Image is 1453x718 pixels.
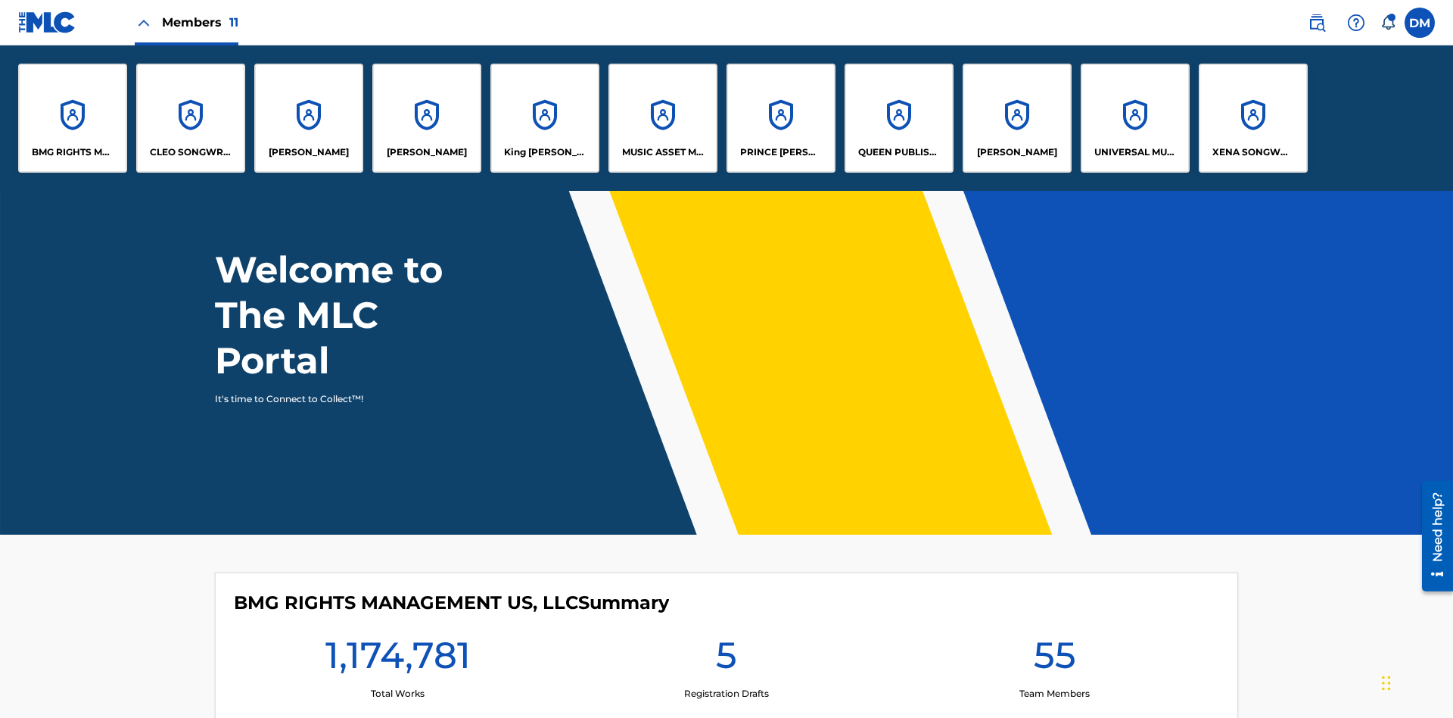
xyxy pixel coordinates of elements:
a: AccountsKing [PERSON_NAME] [490,64,599,173]
h1: 5 [716,632,737,687]
a: AccountsQUEEN PUBLISHA [845,64,954,173]
p: PRINCE MCTESTERSON [740,145,823,159]
a: AccountsCLEO SONGWRITER [136,64,245,173]
p: CLEO SONGWRITER [150,145,232,159]
p: ELVIS COSTELLO [269,145,349,159]
a: Accounts[PERSON_NAME] [254,64,363,173]
p: Team Members [1019,687,1090,701]
p: MUSIC ASSET MANAGEMENT (MAM) [622,145,705,159]
a: AccountsUNIVERSAL MUSIC PUB GROUP [1081,64,1190,173]
h1: 1,174,781 [325,632,471,687]
h1: Welcome to The MLC Portal [215,247,498,383]
a: Accounts[PERSON_NAME] [963,64,1072,173]
p: EYAMA MCSINGER [387,145,467,159]
iframe: Resource Center [1411,475,1453,599]
span: Members [162,14,238,31]
div: Help [1341,8,1371,38]
div: Drag [1382,660,1391,706]
p: Registration Drafts [684,687,769,701]
a: AccountsPRINCE [PERSON_NAME] [726,64,835,173]
img: Close [135,14,153,32]
p: King McTesterson [504,145,586,159]
a: AccountsMUSIC ASSET MANAGEMENT (MAM) [608,64,717,173]
span: 11 [229,15,238,30]
div: Notifications [1380,15,1395,30]
a: Accounts[PERSON_NAME] [372,64,481,173]
p: XENA SONGWRITER [1212,145,1295,159]
p: RONALD MCTESTERSON [977,145,1057,159]
a: AccountsXENA SONGWRITER [1199,64,1308,173]
iframe: Chat Widget [1377,645,1453,718]
img: help [1347,14,1365,32]
p: Total Works [371,687,425,701]
a: AccountsBMG RIGHTS MANAGEMENT US, LLC [18,64,127,173]
h1: 55 [1034,632,1076,687]
p: QUEEN PUBLISHA [858,145,941,159]
img: MLC Logo [18,11,76,33]
a: Public Search [1302,8,1332,38]
p: BMG RIGHTS MANAGEMENT US, LLC [32,145,114,159]
h4: BMG RIGHTS MANAGEMENT US, LLC [234,592,669,614]
p: UNIVERSAL MUSIC PUB GROUP [1094,145,1177,159]
img: search [1308,14,1326,32]
p: It's time to Connect to Collect™! [215,392,478,406]
div: User Menu [1405,8,1435,38]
